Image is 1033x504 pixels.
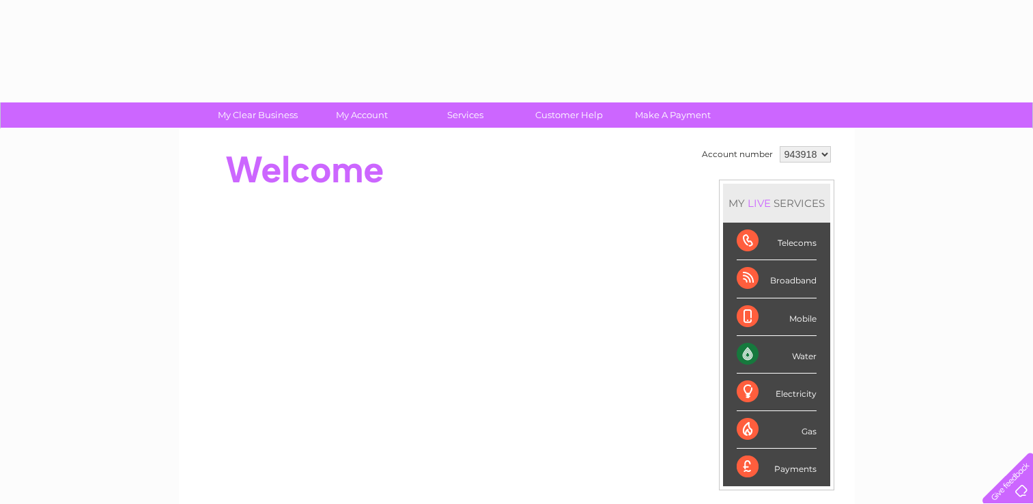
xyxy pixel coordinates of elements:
[737,260,817,298] div: Broadband
[737,223,817,260] div: Telecoms
[737,374,817,411] div: Electricity
[737,298,817,336] div: Mobile
[305,102,418,128] a: My Account
[617,102,729,128] a: Make A Payment
[698,143,776,166] td: Account number
[737,411,817,449] div: Gas
[513,102,625,128] a: Customer Help
[201,102,314,128] a: My Clear Business
[723,184,830,223] div: MY SERVICES
[745,197,774,210] div: LIVE
[737,336,817,374] div: Water
[737,449,817,486] div: Payments
[409,102,522,128] a: Services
